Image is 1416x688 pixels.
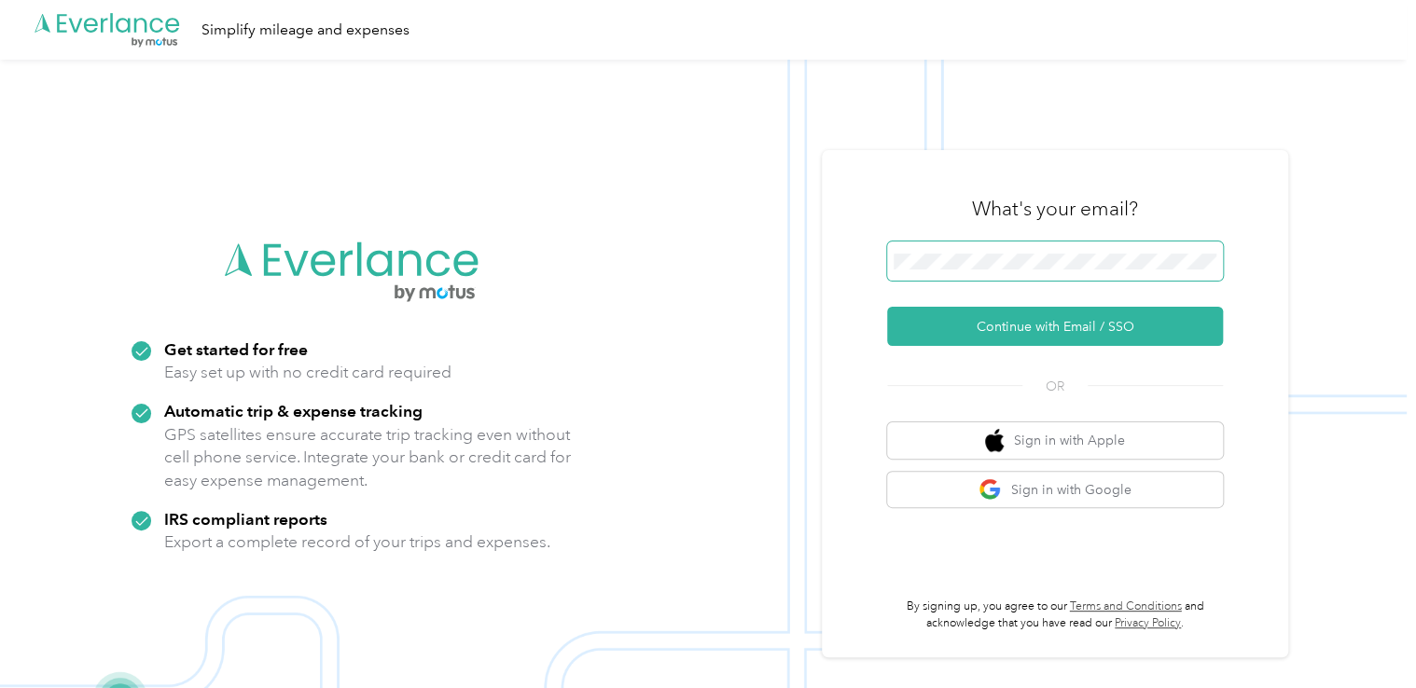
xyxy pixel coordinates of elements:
strong: Get started for free [164,339,308,359]
img: google logo [979,478,1002,502]
button: apple logoSign in with Apple [887,422,1223,459]
p: Export a complete record of your trips and expenses. [164,530,550,554]
h3: What's your email? [972,196,1138,222]
strong: IRS compliant reports [164,509,327,529]
button: google logoSign in with Google [887,472,1223,508]
img: apple logo [985,429,1004,452]
span: OR [1022,377,1088,396]
a: Privacy Policy [1115,616,1181,630]
p: Easy set up with no credit card required [164,361,451,384]
p: By signing up, you agree to our and acknowledge that you have read our . [887,599,1223,631]
div: Simplify mileage and expenses [201,19,410,42]
a: Terms and Conditions [1070,599,1182,613]
strong: Automatic trip & expense tracking [164,401,423,420]
p: GPS satellites ensure accurate trip tracking even without cell phone service. Integrate your bank... [164,423,572,492]
button: Continue with Email / SSO [887,307,1223,346]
